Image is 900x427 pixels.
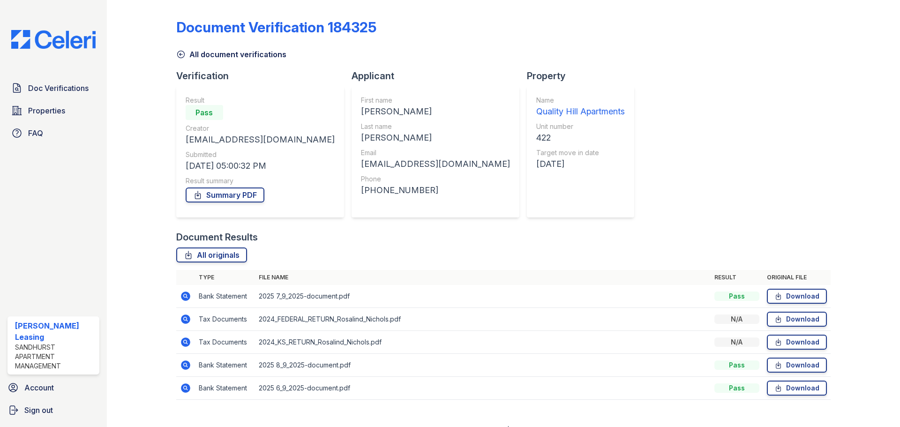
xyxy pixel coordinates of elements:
[361,157,510,171] div: [EMAIL_ADDRESS][DOMAIN_NAME]
[711,270,763,285] th: Result
[24,382,54,393] span: Account
[536,148,625,157] div: Target move in date
[186,150,335,159] div: Submitted
[763,270,831,285] th: Original file
[536,131,625,144] div: 422
[361,148,510,157] div: Email
[7,101,99,120] a: Properties
[536,96,625,118] a: Name Quality Hill Apartments
[195,308,255,331] td: Tax Documents
[24,405,53,416] span: Sign out
[767,381,827,396] a: Download
[186,159,335,172] div: [DATE] 05:00:32 PM
[7,79,99,97] a: Doc Verifications
[176,69,352,82] div: Verification
[714,360,759,370] div: Pass
[255,308,711,331] td: 2024_FEDERAL_RETURN_Rosalind_Nichols.pdf
[767,289,827,304] a: Download
[714,315,759,324] div: N/A
[7,124,99,142] a: FAQ
[767,335,827,350] a: Download
[186,133,335,146] div: [EMAIL_ADDRESS][DOMAIN_NAME]
[176,19,376,36] div: Document Verification 184325
[361,96,510,105] div: First name
[255,270,711,285] th: File name
[28,105,65,116] span: Properties
[714,383,759,393] div: Pass
[536,122,625,131] div: Unit number
[527,69,642,82] div: Property
[176,247,247,262] a: All originals
[186,124,335,133] div: Creator
[28,82,89,94] span: Doc Verifications
[767,312,827,327] a: Download
[186,105,223,120] div: Pass
[361,105,510,118] div: [PERSON_NAME]
[4,401,103,420] a: Sign out
[361,131,510,144] div: [PERSON_NAME]
[195,377,255,400] td: Bank Statement
[176,231,258,244] div: Document Results
[352,69,527,82] div: Applicant
[28,127,43,139] span: FAQ
[714,337,759,347] div: N/A
[536,96,625,105] div: Name
[186,187,264,202] a: Summary PDF
[195,285,255,308] td: Bank Statement
[195,331,255,354] td: Tax Documents
[186,176,335,186] div: Result summary
[767,358,827,373] a: Download
[255,377,711,400] td: 2025 6_9_2025-document.pdf
[176,49,286,60] a: All document verifications
[361,184,510,197] div: [PHONE_NUMBER]
[4,378,103,397] a: Account
[361,174,510,184] div: Phone
[361,122,510,131] div: Last name
[15,343,96,371] div: Sandhurst Apartment Management
[195,354,255,377] td: Bank Statement
[195,270,255,285] th: Type
[536,157,625,171] div: [DATE]
[186,96,335,105] div: Result
[255,354,711,377] td: 2025 8_9_2025-document.pdf
[255,285,711,308] td: 2025 7_9_2025-document.pdf
[536,105,625,118] div: Quality Hill Apartments
[4,30,103,49] img: CE_Logo_Blue-a8612792a0a2168367f1c8372b55b34899dd931a85d93a1a3d3e32e68fde9ad4.png
[15,320,96,343] div: [PERSON_NAME] Leasing
[714,292,759,301] div: Pass
[255,331,711,354] td: 2024_KS_RETURN_Rosalind_Nichols.pdf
